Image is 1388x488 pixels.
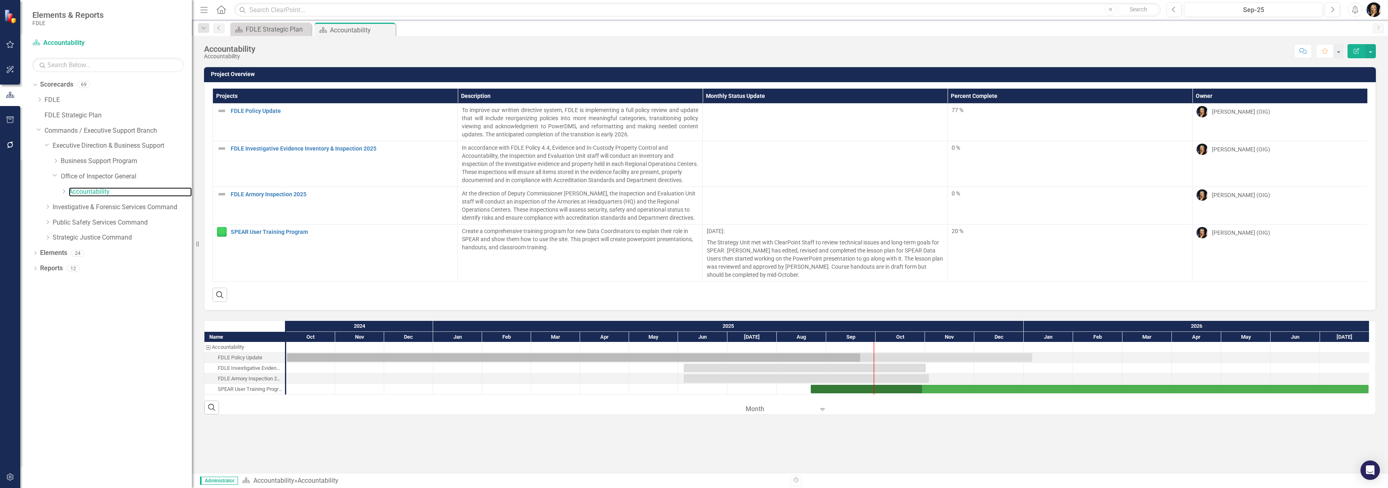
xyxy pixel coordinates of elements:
a: FDLE Policy Update [231,108,453,114]
p: Create a comprehensive training program for new Data Coordinators to explain their role in SPEAR ... [462,227,698,251]
td: Double-Click to Edit [703,225,948,282]
div: 0 % [952,189,1188,197]
div: 69 [77,81,90,88]
div: Task: Start date: 2025-06-04 End date: 2025-11-01 [684,364,926,372]
button: Sep-25 [1184,2,1323,17]
a: Accountability [69,187,192,197]
a: Reports [40,264,63,273]
div: Accountability [330,25,393,35]
div: 0 % [952,144,1188,152]
a: Investigative & Forensic Services Command [53,203,192,212]
div: [PERSON_NAME] (OIG) [1212,229,1270,237]
div: Accountability [212,342,244,352]
div: FDLE Investigative Evidence Inventory & Inspection 2025 [204,363,285,373]
div: Feb [1073,332,1122,342]
div: Mar [1122,332,1172,342]
td: Double-Click to Edit [948,187,1192,225]
div: » [242,476,784,486]
div: Jul [727,332,777,342]
td: Double-Click to Edit [948,141,1192,187]
button: Heather Pence [1367,2,1381,17]
div: Task: Start date: 2025-06-04 End date: 2025-11-03 [684,374,929,383]
a: Public Safety Services Command [53,218,192,227]
div: Accountability [298,477,338,484]
a: Executive Direction & Business Support [53,141,192,151]
div: Jan [1024,332,1073,342]
input: Search ClearPoint... [234,3,1161,17]
td: Double-Click to Edit Right Click for Context Menu [213,104,458,141]
span: Administrator [200,477,238,485]
p: [DATE]: [707,227,943,237]
div: Dec [974,332,1024,342]
div: Task: Start date: 2025-06-04 End date: 2025-11-03 [204,373,285,384]
div: Oct [286,332,335,342]
div: FDLE Investigative Evidence Inventory & Inspection 2025 [218,363,283,373]
a: Office of Inspector General [61,172,192,181]
p: At the direction of Deputy Commissioner [PERSON_NAME], the Inspection and Evaluation Unit staff w... [462,189,698,222]
div: FDLE Policy Update [218,352,262,363]
div: 24 [71,250,84,257]
a: FDLE Strategic Plan [45,111,192,120]
a: Business Support Program [61,157,192,166]
a: FDLE Strategic Plan [232,24,309,34]
div: FDLE Policy Update [204,352,285,363]
img: Proceeding as Planned [217,227,227,237]
div: Task: Start date: 2024-10-01 End date: 2026-01-06 [204,352,285,363]
button: Search [1118,4,1158,15]
img: Not Defined [217,106,227,116]
div: 2025 [433,321,1024,331]
div: FDLE Armory Inspection 2025 [218,373,283,384]
div: Jul [1320,332,1369,342]
a: Accountability [32,38,134,48]
div: Open Intercom Messenger [1360,460,1380,480]
img: ClearPoint Strategy [4,9,19,23]
small: FDLE [32,20,104,26]
div: 20 % [952,227,1188,235]
td: Double-Click to Edit Right Click for Context Menu [213,141,458,187]
div: [PERSON_NAME] (OIG) [1212,191,1270,199]
div: SPEAR User Training Program [204,384,285,395]
td: Double-Click to Edit [703,104,948,141]
div: Sep-25 [1187,5,1320,15]
td: Double-Click to Edit [948,225,1192,282]
a: Elements [40,248,67,258]
td: Double-Click to Edit [703,187,948,225]
div: Task: Start date: 2025-08-22 End date: 2026-07-31 [811,385,1369,393]
td: Double-Click to Edit [458,225,703,282]
div: Apr [1172,332,1221,342]
a: Commands / Executive Support Branch [45,126,192,136]
div: 2026 [1024,321,1369,331]
div: Aug [777,332,826,342]
div: Jun [678,332,727,342]
a: Strategic Justice Command [53,233,192,242]
div: Jan [433,332,482,342]
div: Jun [1271,332,1320,342]
p: The Strategy Unit met with ClearPoint Staff to review technical issues and long-term goals for SP... [707,237,943,279]
a: Accountability [253,477,294,484]
div: Accountability [204,53,255,59]
a: FDLE Investigative Evidence Inventory & Inspection 2025 [231,146,453,152]
div: Task: Start date: 2025-06-04 End date: 2025-11-01 [204,363,285,373]
div: 12 [67,265,80,272]
p: In accordance with FDLE Policy 4.4, Evidence and In-Custody Property Control and Accountability, ... [462,144,698,184]
div: Accountability [204,342,285,352]
div: Oct [876,332,925,342]
div: Nov [335,332,384,342]
div: 77 % [952,106,1188,114]
div: FDLE Strategic Plan [246,24,309,34]
td: Double-Click to Edit [948,104,1192,141]
div: Sep [826,332,876,342]
input: Search Below... [32,58,184,72]
a: Scorecards [40,80,73,89]
div: Nov [925,332,974,342]
div: Task: Start date: 2024-10-01 End date: 2026-01-06 [287,353,1032,362]
img: Heather Pence [1197,227,1208,238]
img: Not Defined [217,144,227,153]
div: [PERSON_NAME] (OIG) [1212,108,1270,116]
a: SPEAR User Training Program [231,229,453,235]
div: May [1221,332,1271,342]
div: SPEAR User Training Program [218,384,283,395]
td: Double-Click to Edit [703,141,948,187]
div: Mar [531,332,580,342]
p: To improve our written directive system, FDLE is implementing a full policy review and update tha... [462,106,698,138]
